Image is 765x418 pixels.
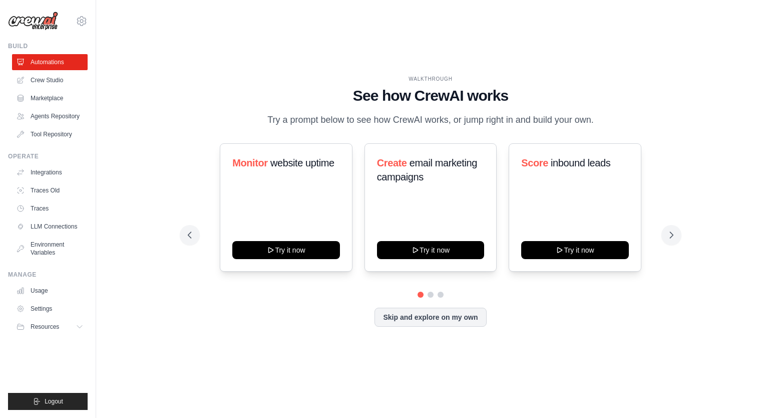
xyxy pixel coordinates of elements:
div: Manage [8,271,88,279]
a: Usage [12,283,88,299]
a: Agents Repository [12,108,88,124]
a: Environment Variables [12,237,88,261]
a: Traces [12,200,88,217]
span: Logout [45,397,63,405]
div: WALKTHROUGH [188,75,673,83]
a: Settings [12,301,88,317]
span: Resources [31,323,59,331]
a: Traces Old [12,182,88,198]
a: LLM Connections [12,219,88,235]
span: Monitor [232,157,268,168]
a: Crew Studio [12,72,88,88]
div: Operate [8,152,88,160]
span: inbound leads [551,157,610,168]
span: Create [377,157,407,168]
span: email marketing campaigns [377,157,477,182]
button: Try it now [521,241,629,259]
span: Score [521,157,548,168]
img: Logo [8,12,58,31]
button: Logout [8,393,88,410]
a: Marketplace [12,90,88,106]
button: Resources [12,319,88,335]
h1: See how CrewAI works [188,87,673,105]
p: Try a prompt below to see how CrewAI works, or jump right in and build your own. [262,113,599,127]
button: Try it now [232,241,340,259]
button: Try it now [377,241,485,259]
button: Skip and explore on my own [374,308,486,327]
a: Automations [12,54,88,70]
div: Build [8,42,88,50]
a: Integrations [12,164,88,180]
span: website uptime [270,157,334,168]
a: Tool Repository [12,126,88,142]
